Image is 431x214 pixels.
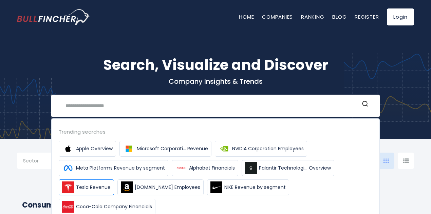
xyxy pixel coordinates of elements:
img: bullfincher logo [17,9,90,25]
span: Apple Overview [76,145,113,152]
p: Company Insights & Trends [17,77,414,86]
span: Sector [23,158,39,164]
div: Trending searches [59,128,372,136]
span: Meta Platforms Revenue by segment [76,164,165,172]
a: Alphabet Financials [172,160,238,176]
a: Tesla Revenue [59,179,114,195]
span: NVIDIA Corporation Employees [232,145,304,152]
a: NVIDIA Corporation Employees [215,141,307,157]
a: Meta Platforms Revenue by segment [59,160,168,176]
a: Microsoft Corporati... Revenue [119,141,211,157]
a: Apple Overview [59,141,116,157]
a: Ranking [301,13,324,20]
a: Login [387,8,414,25]
a: [DOMAIN_NAME] Employees [117,179,204,195]
a: NIKE Revenue by segment [207,179,289,195]
h1: Search, Visualize and Discover [17,54,414,76]
span: Microsoft Corporati... Revenue [137,145,208,152]
span: [DOMAIN_NAME] Employees [135,184,200,191]
a: Go to homepage [17,9,90,25]
span: Tesla Revenue [76,184,111,191]
span: Alphabet Financials [189,164,235,172]
a: Register [355,13,379,20]
button: Search [361,100,370,109]
img: icon-comp-grid.svg [383,158,389,163]
h2: Consumer Electronics [22,199,409,211]
a: Home [239,13,254,20]
span: Coca-Cola Company Financials [76,203,152,210]
input: Selection [23,155,67,168]
img: icon-comp-list-view.svg [403,158,409,163]
span: Palantir Technologi... Overview [259,164,331,172]
a: Blog [332,13,346,20]
span: NIKE Revenue by segment [224,184,286,191]
a: Palantir Technologi... Overview [242,160,334,176]
a: Companies [262,13,293,20]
